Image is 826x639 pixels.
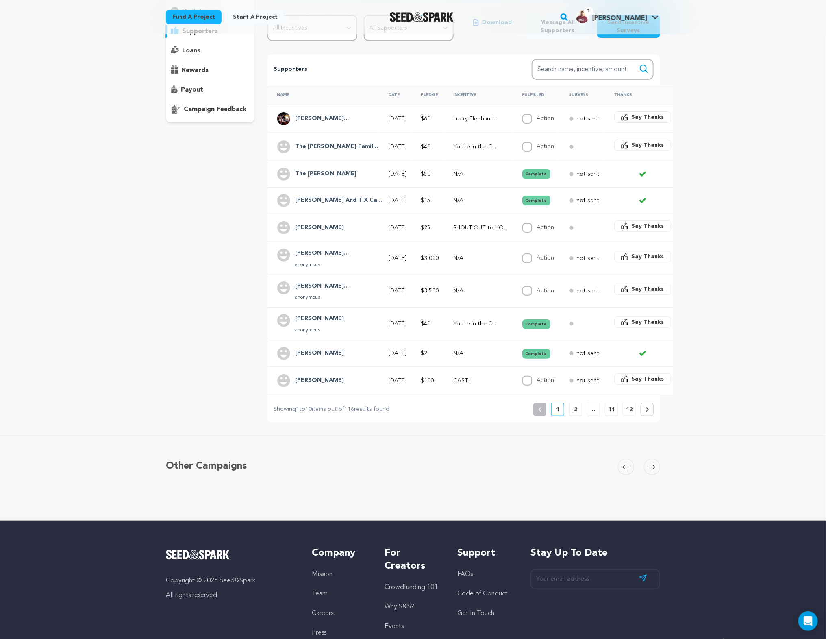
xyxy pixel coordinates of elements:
[295,142,378,152] h4: The Scott Family
[421,321,431,327] span: $40
[421,198,431,203] span: $15
[576,10,589,23] img: Karl-luckyelephant.jpeg
[454,143,508,151] p: You're in the Credits!
[798,611,818,631] div: Open Intercom Messenger
[632,113,664,121] span: Say Thanks
[295,262,349,268] p: anonymous
[385,584,438,591] a: Crowdfunding 101
[454,349,508,358] p: N/A
[277,314,290,327] img: user.png
[522,349,550,359] button: Complete
[608,406,615,414] p: 11
[166,10,222,24] a: Fund a project
[385,623,404,630] a: Events
[421,255,439,261] span: $3,000
[632,375,664,383] span: Say Thanks
[277,168,290,181] img: user.png
[295,169,356,179] h4: The Bidol-Lee’S
[411,85,444,105] th: Pledge
[166,550,230,560] img: Seed&Spark Logo
[522,169,550,179] button: Complete
[295,376,344,386] h4: Tom Bruno
[166,550,296,560] a: Seed&Spark Homepage
[312,547,368,560] h5: Company
[632,318,664,326] span: Say Thanks
[632,285,664,293] span: Say Thanks
[166,591,296,600] p: All rights reserved
[537,288,554,294] label: Action
[184,105,246,114] p: campaign feedback
[458,571,473,578] a: FAQs
[614,284,671,295] button: Say Thanks
[277,281,290,294] img: user.png
[389,170,406,178] p: [DATE]
[267,85,379,105] th: Name
[537,377,554,383] label: Action
[390,12,454,22] img: Seed&Spark Logo Dark Mode
[296,406,300,412] span: 1
[295,223,344,233] h4: E. Whitmore
[312,591,328,597] a: Team
[421,116,431,122] span: $60
[530,569,660,589] input: Your email address
[306,406,312,412] span: 10
[312,630,326,636] a: Press
[389,254,406,262] p: [DATE]
[458,610,495,617] a: Get In Touch
[277,221,290,234] img: user.png
[390,12,454,22] a: Seed&Spark Homepage
[385,547,441,573] h5: For Creators
[614,220,671,232] button: Say Thanks
[577,115,600,123] p: not sent
[577,349,600,358] p: not sent
[389,377,406,385] p: [DATE]
[577,254,600,262] p: not sent
[295,281,349,291] h4: Caroline Erikson
[295,249,349,258] h4: Caroline Erikson
[182,46,200,56] p: loans
[444,85,513,105] th: Incentive
[632,141,664,149] span: Say Thanks
[295,327,344,334] p: anonymous
[458,547,514,560] h5: Support
[454,196,508,205] p: N/A
[454,377,508,385] p: CAST!
[389,143,406,151] p: [DATE]
[166,103,254,116] button: campaign feedback
[277,194,290,207] img: user.png
[530,547,660,560] h5: Stay up to date
[421,144,431,150] span: $40
[421,171,431,177] span: $50
[454,254,508,262] p: N/A
[312,571,333,578] a: Mission
[559,85,604,105] th: Surveys
[166,576,296,586] p: Copyright © 2025 Seed&Spark
[537,255,554,261] label: Action
[295,349,344,358] h4: John Alston
[522,196,550,205] button: Complete
[166,459,247,473] h5: Other Campaigns
[166,83,254,96] button: payout
[345,406,354,412] span: 116
[574,9,660,26] span: Karl E.'s Profile
[421,225,431,231] span: $25
[421,378,434,384] span: $100
[182,65,209,75] p: rewards
[537,225,554,230] label: Action
[389,320,406,328] p: [DATE]
[632,253,664,261] span: Say Thanks
[385,604,414,610] a: Why S&S?
[577,196,600,205] p: not sent
[574,9,660,23] a: Karl E.'s Profile
[421,288,439,294] span: $3,500
[532,59,654,80] input: Search name, incentive, amount
[614,140,671,151] button: Say Thanks
[389,349,406,358] p: [DATE]
[277,112,290,125] img: Photo-58.jpg
[614,316,671,328] button: Say Thanks
[389,196,406,205] p: [DATE]
[454,115,508,123] p: Lucky Elephant T-Shirt - Limited Supply
[592,406,595,414] p: ..
[623,403,636,416] button: 12
[605,403,618,416] button: 11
